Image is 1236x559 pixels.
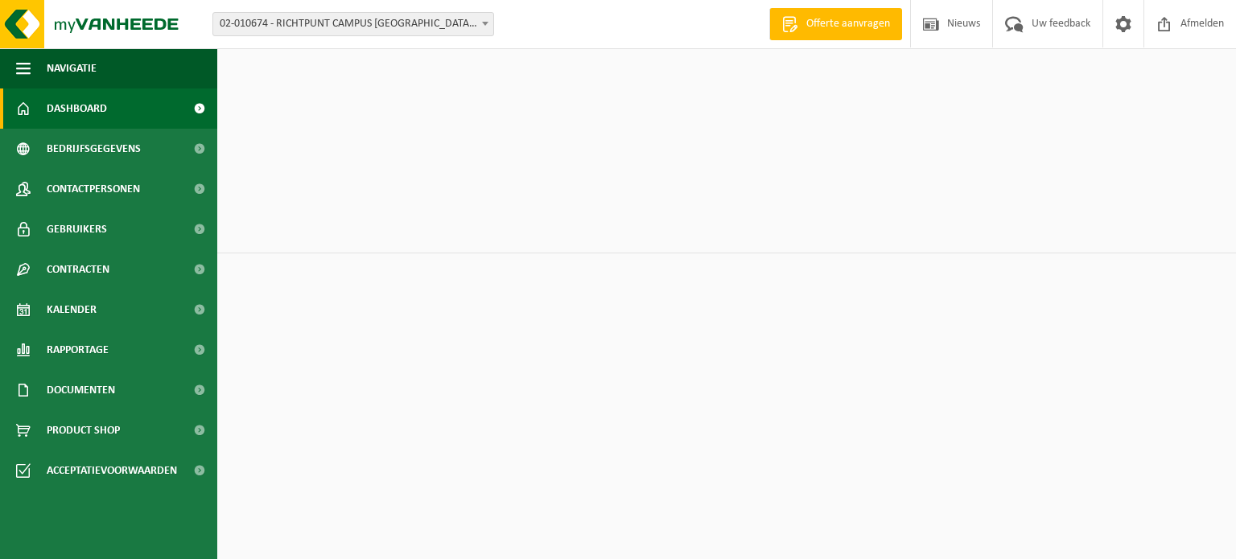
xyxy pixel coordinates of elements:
span: Product Shop [47,410,120,450]
span: Kalender [47,290,97,330]
span: Dashboard [47,88,107,129]
span: Contactpersonen [47,169,140,209]
span: Rapportage [47,330,109,370]
span: Navigatie [47,48,97,88]
span: Offerte aanvragen [802,16,894,32]
span: 02-010674 - RICHTPUNT CAMPUS ZOTTEGEM - ZOTTEGEM [213,13,493,35]
span: Contracten [47,249,109,290]
span: Documenten [47,370,115,410]
a: Offerte aanvragen [769,8,902,40]
span: 02-010674 - RICHTPUNT CAMPUS ZOTTEGEM - ZOTTEGEM [212,12,494,36]
span: Gebruikers [47,209,107,249]
span: Bedrijfsgegevens [47,129,141,169]
span: Acceptatievoorwaarden [47,450,177,491]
